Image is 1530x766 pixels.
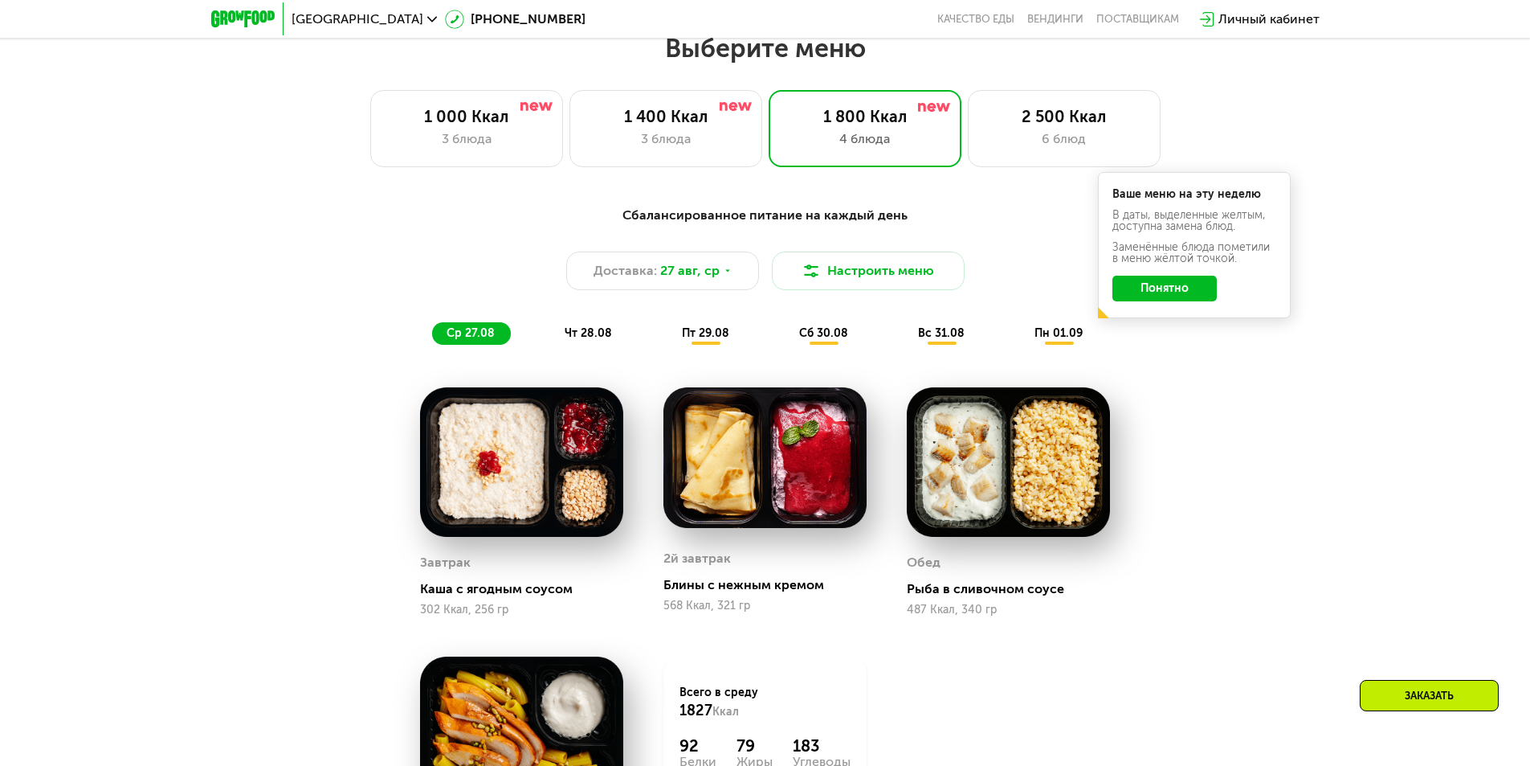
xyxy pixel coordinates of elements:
div: В даты, выделенные желтым, доступна замена блюд. [1112,210,1276,232]
a: Качество еды [937,13,1014,26]
div: 1 000 Ккал [387,107,546,126]
div: Заменённые блюда пометили в меню жёлтой точкой. [1112,242,1276,264]
span: Ккал [712,705,739,719]
span: пт 29.08 [682,326,729,340]
div: поставщикам [1096,13,1179,26]
div: Рыба в сливочном соусе [907,581,1123,597]
span: 27 авг, ср [660,261,720,281]
button: Настроить меню [772,252,965,290]
span: [GEOGRAPHIC_DATA] [292,13,423,26]
button: Понятно [1112,276,1217,301]
div: Блины с нежным кремом [663,577,879,593]
span: чт 28.08 [565,326,612,340]
div: Обед [907,551,940,575]
span: сб 30.08 [799,326,848,340]
div: 1 400 Ккал [586,107,745,126]
div: 1 800 Ккал [785,107,945,126]
div: 2й завтрак [663,547,731,571]
div: Всего в среду [679,685,851,720]
div: Каша с ягодным соусом [420,581,636,597]
div: 183 [793,736,851,756]
div: 3 блюда [586,129,745,149]
div: 92 [679,736,716,756]
div: Заказать [1360,680,1499,711]
a: Вендинги [1027,13,1083,26]
a: [PHONE_NUMBER] [445,10,585,29]
div: Ваше меню на эту неделю [1112,189,1276,200]
div: 3 блюда [387,129,546,149]
span: Доставка: [594,261,657,281]
div: 4 блюда [785,129,945,149]
div: 568 Ккал, 321 гр [663,600,867,612]
div: Завтрак [420,551,471,575]
span: вс 31.08 [918,326,965,340]
div: 302 Ккал, 256 гр [420,604,623,616]
h2: Выберите меню [51,32,1479,64]
div: Личный кабинет [1218,10,1320,29]
div: 6 блюд [985,129,1144,149]
div: 487 Ккал, 340 гр [907,604,1110,616]
div: 79 [736,736,773,756]
span: ср 27.08 [447,326,495,340]
span: 1827 [679,702,712,719]
div: Сбалансированное питание на каждый день [290,206,1241,226]
span: пн 01.09 [1034,326,1083,340]
div: 2 500 Ккал [985,107,1144,126]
